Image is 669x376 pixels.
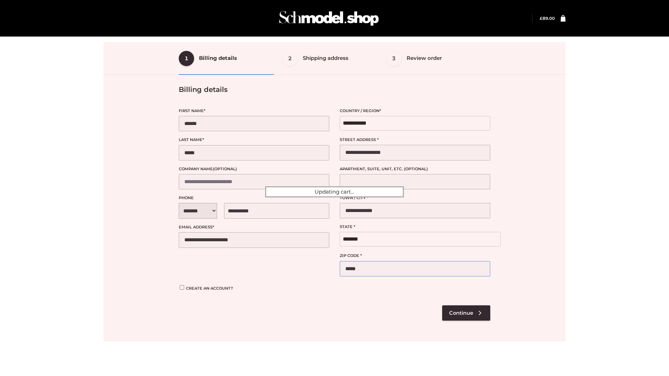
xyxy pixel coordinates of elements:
span: £ [540,16,543,21]
img: Schmodel Admin 964 [277,5,381,32]
div: Updating cart... [265,186,404,197]
bdi: 89.00 [540,16,555,21]
a: £89.00 [540,16,555,21]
